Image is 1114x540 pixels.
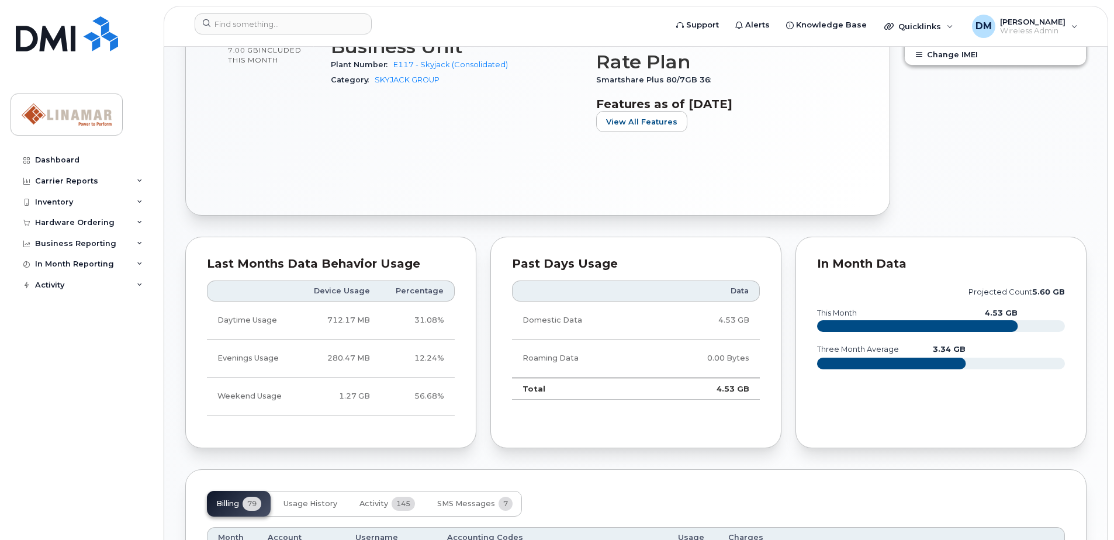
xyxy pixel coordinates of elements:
h3: Business Unit [331,36,582,57]
a: SKYJACK GROUP [375,75,440,84]
span: Quicklinks [898,22,941,31]
span: DM [975,19,992,33]
a: E117 - Skyjack (Consolidated) [393,60,508,69]
span: Category [331,75,375,84]
span: Plant Number [331,60,393,69]
td: 280.47 MB [298,340,380,378]
div: Last Months Data Behavior Usage [207,258,455,270]
td: 4.53 GB [651,378,760,400]
td: 4.53 GB [651,302,760,340]
span: Support [686,19,719,31]
div: Quicklinks [876,15,961,38]
span: SMS Messages [437,499,495,508]
button: View All Features [596,111,687,132]
td: 31.08% [380,302,455,340]
span: [PERSON_NAME] [1000,17,1065,26]
span: View All Features [606,116,677,127]
th: Data [651,281,760,302]
div: Dave Merriott [964,15,1086,38]
h3: Rate Plan [596,51,847,72]
td: Weekend Usage [207,378,298,416]
th: Percentage [380,281,455,302]
div: Past Days Usage [512,258,760,270]
a: Knowledge Base [778,13,875,37]
td: Evenings Usage [207,340,298,378]
a: Alerts [727,13,778,37]
text: 3.34 GB [933,345,966,354]
td: 12.24% [380,340,455,378]
div: In Month Data [817,258,1065,270]
a: Support [668,13,727,37]
span: Usage History [283,499,337,508]
text: projected count [968,288,1065,296]
td: Roaming Data [512,340,651,378]
td: 712.17 MB [298,302,380,340]
span: Activity [359,499,388,508]
tr: Friday from 6:00pm to Monday 8:00am [207,378,455,416]
span: 145 [392,497,415,511]
span: Wireless Admin [1000,26,1065,36]
span: Alerts [745,19,770,31]
span: 7 [499,497,513,511]
td: 56.68% [380,378,455,416]
tspan: 5.60 GB [1032,288,1065,296]
input: Find something... [195,13,372,34]
span: Knowledge Base [796,19,867,31]
td: 0.00 Bytes [651,340,760,378]
span: 7.00 GB [228,46,259,54]
button: Change IMEI [905,44,1086,65]
td: Daytime Usage [207,302,298,340]
text: three month average [817,345,899,354]
tr: Weekdays from 6:00pm to 8:00am [207,340,455,378]
text: this month [817,309,857,317]
td: 1.27 GB [298,378,380,416]
span: Smartshare Plus 80/7GB 36 [596,75,717,84]
td: Domestic Data [512,302,651,340]
td: Total [512,378,651,400]
text: 4.53 GB [985,309,1018,317]
th: Device Usage [298,281,380,302]
h3: Features as of [DATE] [596,97,847,111]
